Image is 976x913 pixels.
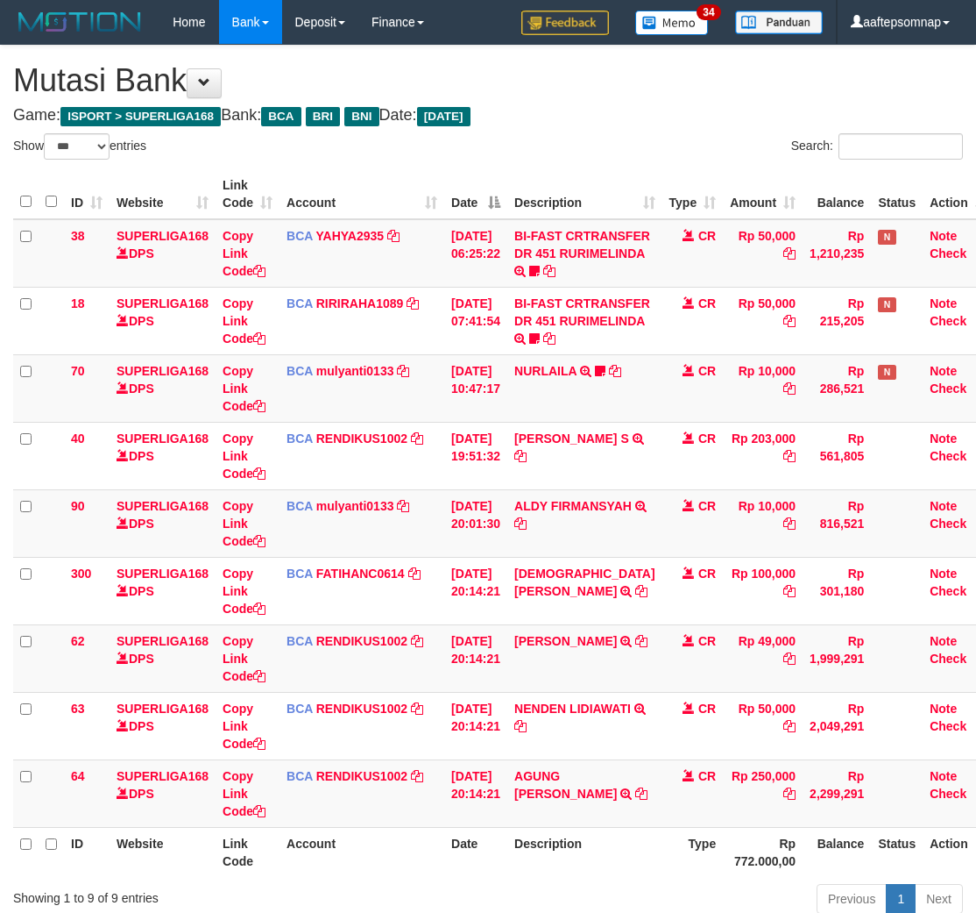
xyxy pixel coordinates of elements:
[444,489,507,557] td: [DATE] 20:01:30
[316,229,385,243] a: YAHYA2935
[930,567,957,581] a: Note
[662,169,724,219] th: Type: activate to sort column ascending
[110,287,216,354] td: DPS
[444,169,507,219] th: Date: activate to sort column descending
[507,219,661,288] td: BI-FAST CRTRANSFER DR 451 RURIMELINDA
[635,634,647,648] a: Copy RAHMAT HIDAYAT to clipboard
[13,9,146,35] img: MOTION_logo.png
[117,296,209,310] a: SUPERLIGA168
[223,432,265,481] a: Copy Link Code
[723,422,803,489] td: Rp 203,000
[930,584,966,598] a: Check
[635,787,647,801] a: Copy AGUNG JULIAN KUSUM to clipboard
[803,489,871,557] td: Rp 816,521
[930,719,966,733] a: Check
[64,827,110,877] th: ID
[783,246,796,260] a: Copy Rp 50,000 to clipboard
[110,692,216,760] td: DPS
[803,354,871,422] td: Rp 286,521
[723,624,803,692] td: Rp 49,000
[13,107,963,125] h4: Game: Bank: Date:
[871,827,923,877] th: Status
[783,787,796,801] a: Copy Rp 250,000 to clipboard
[803,827,871,877] th: Balance
[223,567,265,616] a: Copy Link Code
[723,827,803,877] th: Rp 772.000,00
[878,230,895,245] span: Has Note
[514,769,617,801] a: AGUNG [PERSON_NAME]
[930,432,957,446] a: Note
[216,169,279,219] th: Link Code: activate to sort column ascending
[803,557,871,624] td: Rp 301,180
[698,567,716,581] span: CR
[723,760,803,827] td: Rp 250,000
[117,769,209,783] a: SUPERLIGA168
[521,11,609,35] img: Feedback.jpg
[223,296,265,346] a: Copy Link Code
[387,229,400,243] a: Copy YAHYA2935 to clipboard
[803,219,871,288] td: Rp 1,210,235
[698,296,716,310] span: CR
[110,827,216,877] th: Website
[543,264,555,278] a: Copy BI-FAST CRTRANSFER DR 451 RURIMELINDA to clipboard
[698,769,716,783] span: CR
[635,11,709,35] img: Button%20Memo.svg
[316,364,394,378] a: mulyanti0133
[444,354,507,422] td: [DATE] 10:47:17
[286,229,313,243] span: BCA
[316,432,407,446] a: RENDIKUS1002
[223,499,265,548] a: Copy Link Code
[514,517,527,531] a: Copy ALDY FIRMANSYAH to clipboard
[417,107,470,126] span: [DATE]
[13,63,963,98] h1: Mutasi Bank
[286,567,313,581] span: BCA
[444,760,507,827] td: [DATE] 20:14:21
[316,296,404,310] a: RIRIRAHA1089
[110,489,216,557] td: DPS
[803,422,871,489] td: Rp 561,805
[117,229,209,243] a: SUPERLIGA168
[698,364,716,378] span: CR
[723,557,803,624] td: Rp 100,000
[286,432,313,446] span: BCA
[514,432,629,446] a: [PERSON_NAME] S
[698,634,716,648] span: CR
[783,719,796,733] a: Copy Rp 50,000 to clipboard
[117,499,209,513] a: SUPERLIGA168
[514,364,576,378] a: NURLAILA
[609,364,621,378] a: Copy NURLAILA to clipboard
[286,364,313,378] span: BCA
[723,169,803,219] th: Amount: activate to sort column ascending
[279,827,444,877] th: Account
[407,296,419,310] a: Copy RIRIRAHA1089 to clipboard
[507,287,661,354] td: BI-FAST CRTRANSFER DR 451 RURIMELINDA
[930,229,957,243] a: Note
[286,634,313,648] span: BCA
[930,517,966,531] a: Check
[411,634,423,648] a: Copy RENDIKUS1002 to clipboard
[514,719,527,733] a: Copy NENDEN LIDIAWATI to clipboard
[930,634,957,648] a: Note
[13,133,146,160] label: Show entries
[316,769,407,783] a: RENDIKUS1002
[60,107,221,126] span: ISPORT > SUPERLIGA168
[444,624,507,692] td: [DATE] 20:14:21
[397,499,409,513] a: Copy mulyanti0133 to clipboard
[71,499,85,513] span: 90
[698,229,716,243] span: CR
[514,702,631,716] a: NENDEN LIDIAWATI
[930,314,966,328] a: Check
[930,787,966,801] a: Check
[698,499,716,513] span: CR
[444,219,507,288] td: [DATE] 06:25:22
[316,567,405,581] a: FATIHANC0614
[286,769,313,783] span: BCA
[878,297,895,312] span: Has Note
[279,169,444,219] th: Account: activate to sort column ascending
[71,634,85,648] span: 62
[117,567,209,581] a: SUPERLIGA168
[64,169,110,219] th: ID: activate to sort column ascending
[635,584,647,598] a: Copy IMAM FAUZI to clipboard
[411,432,423,446] a: Copy RENDIKUS1002 to clipboard
[71,364,85,378] span: 70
